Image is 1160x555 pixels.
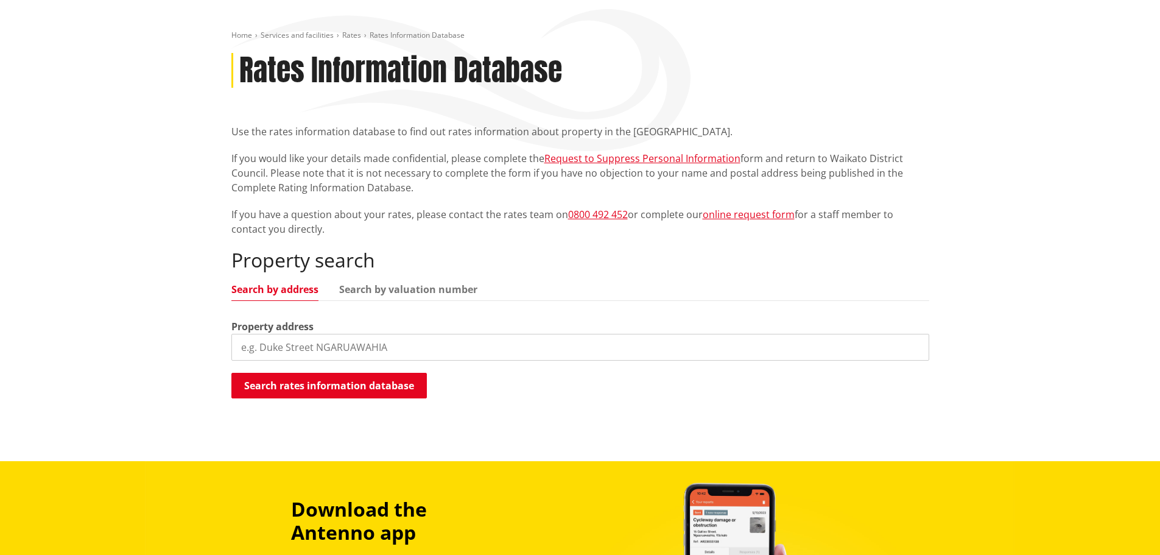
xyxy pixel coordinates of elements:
nav: breadcrumb [231,30,929,41]
button: Search rates information database [231,373,427,398]
input: e.g. Duke Street NGARUAWAHIA [231,334,929,361]
a: online request form [703,208,795,221]
iframe: Messenger Launcher [1104,504,1148,548]
p: Use the rates information database to find out rates information about property in the [GEOGRAPHI... [231,124,929,139]
h1: Rates Information Database [239,53,562,88]
a: Services and facilities [261,30,334,40]
p: If you have a question about your rates, please contact the rates team on or complete our for a s... [231,207,929,236]
a: 0800 492 452 [568,208,628,221]
span: Rates Information Database [370,30,465,40]
h2: Property search [231,249,929,272]
a: Search by address [231,285,318,294]
a: Home [231,30,252,40]
p: If you would like your details made confidential, please complete the form and return to Waikato ... [231,151,929,195]
a: Rates [342,30,361,40]
h3: Download the Antenno app [291,498,511,545]
a: Request to Suppress Personal Information [544,152,740,165]
a: Search by valuation number [339,285,477,294]
label: Property address [231,319,314,334]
